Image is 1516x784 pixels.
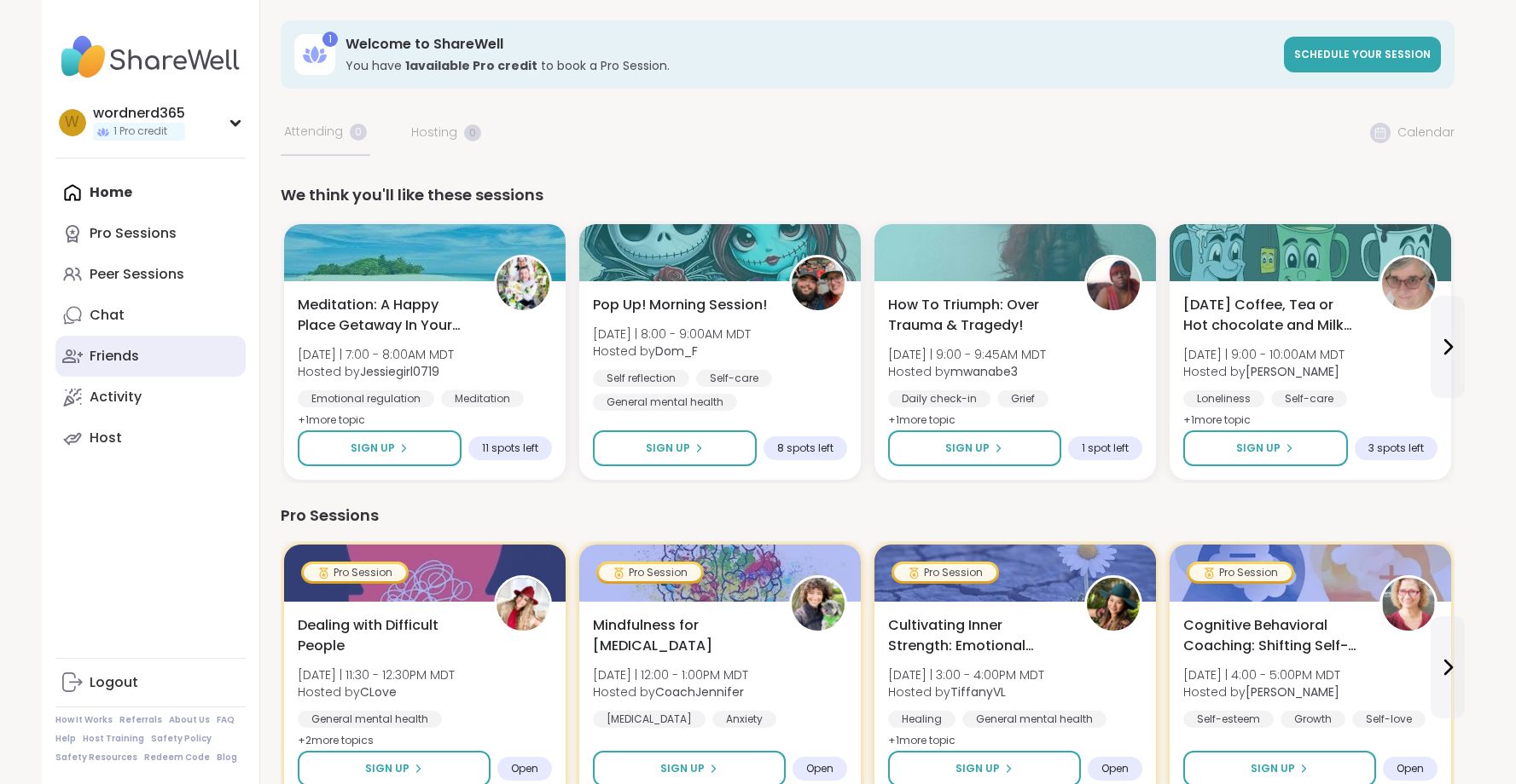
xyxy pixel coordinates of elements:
span: [DATE] | 7:00 - 8:00AM MDT [298,346,454,363]
span: [DATE] | 8:00 - 9:00AM MDT [593,326,751,343]
div: wordnerd365 [93,104,185,123]
img: Dom_F [792,257,845,310]
b: Jessiegirl0719 [360,363,439,380]
a: Referrals [119,714,162,726]
div: Activity [90,388,142,406]
span: 1 spot left [1082,441,1129,455]
span: Hosted by [593,683,748,700]
span: Meditation: A Happy Place Getaway In Your Mind [298,295,475,336]
span: w [65,112,79,134]
span: Schedule your session [1294,47,1431,61]
span: Hosted by [593,343,751,360]
span: Open [806,762,834,775]
button: Sign Up [298,430,462,466]
div: Pro Session [599,564,701,581]
a: Host Training [83,733,144,745]
b: TiffanyVL [950,683,1006,700]
a: Host [55,418,246,458]
span: Open [1101,762,1129,775]
a: Pro Sessions [55,213,246,254]
span: [DATE] | 9:00 - 9:45AM MDT [888,346,1046,363]
h3: Welcome to ShareWell [346,35,1274,54]
span: [DATE] Coffee, Tea or Hot chocolate and Milk Club [1183,295,1361,336]
div: General mental health [962,711,1107,728]
div: Emotional regulation [298,390,434,407]
a: Help [55,733,76,745]
a: Peer Sessions [55,254,246,295]
span: Hosted by [1183,363,1345,380]
div: Pro Session [1189,564,1292,581]
span: Sign Up [1236,441,1281,456]
a: Activity [55,377,246,418]
a: Chat [55,295,246,336]
span: Hosted by [1183,683,1340,700]
div: Peer Sessions [90,265,184,284]
a: Schedule your session [1284,37,1441,72]
div: Host [90,429,122,447]
div: Loneliness [1183,390,1264,407]
div: Self-esteem [1183,711,1274,728]
span: Sign Up [646,441,690,456]
span: [DATE] | 9:00 - 10:00AM MDT [1183,346,1345,363]
b: [PERSON_NAME] [1246,683,1339,700]
div: [MEDICAL_DATA] [593,711,706,728]
img: Fausta [1382,578,1435,631]
span: Hosted by [888,683,1044,700]
div: 1 [322,32,338,47]
span: Dealing with Difficult People [298,615,475,656]
img: Susan [1382,257,1435,310]
span: 1 Pro credit [113,124,167,139]
span: Sign Up [351,441,395,456]
div: General mental health [593,394,737,411]
div: Friends [90,347,139,366]
div: Grief [997,390,1048,407]
span: Sign Up [955,761,1000,776]
span: [DATE] | 11:30 - 12:30PM MDT [298,666,455,683]
img: TiffanyVL [1087,578,1140,631]
div: Healing [888,711,955,728]
div: Pro Session [894,564,996,581]
a: Logout [55,662,246,703]
span: Hosted by [888,363,1046,380]
span: Sign Up [660,761,705,776]
span: Sign Up [945,441,990,456]
div: General mental health [298,711,442,728]
span: How To Triumph: Over Trauma & Tragedy! [888,295,1066,336]
span: Sign Up [1251,761,1295,776]
span: Sign Up [365,761,409,776]
span: Cultivating Inner Strength: Emotional Regulation [888,615,1066,656]
div: Pro Session [304,564,406,581]
div: Self reflection [593,370,689,387]
span: Open [1397,762,1424,775]
a: Friends [55,336,246,377]
div: Meditation [441,390,524,407]
span: [DATE] | 12:00 - 1:00PM MDT [593,666,748,683]
span: 3 spots left [1368,441,1424,455]
span: Open [511,762,538,775]
b: Dom_F [655,343,698,360]
span: Hosted by [298,363,454,380]
b: CoachJennifer [655,683,744,700]
span: 11 spots left [482,441,538,455]
span: Mindfulness for [MEDICAL_DATA] [593,615,770,656]
b: [PERSON_NAME] [1246,363,1339,380]
span: [DATE] | 3:00 - 4:00PM MDT [888,666,1044,683]
img: CoachJennifer [792,578,845,631]
span: Cognitive Behavioral Coaching: Shifting Self-Talk [1183,615,1361,656]
div: Self-love [1352,711,1426,728]
button: Sign Up [888,430,1061,466]
img: ShareWell Nav Logo [55,27,246,87]
div: Pro Sessions [90,224,177,243]
b: mwanabe3 [950,363,1018,380]
a: FAQ [217,714,235,726]
a: Redeem Code [144,752,210,764]
b: 1 available Pro credit [405,57,537,74]
img: mwanabe3 [1087,257,1140,310]
a: Safety Resources [55,752,137,764]
div: Pro Sessions [281,504,1455,527]
span: 8 spots left [777,441,834,455]
a: About Us [169,714,210,726]
button: Sign Up [1183,430,1348,466]
a: How It Works [55,714,113,726]
span: Hosted by [298,683,455,700]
